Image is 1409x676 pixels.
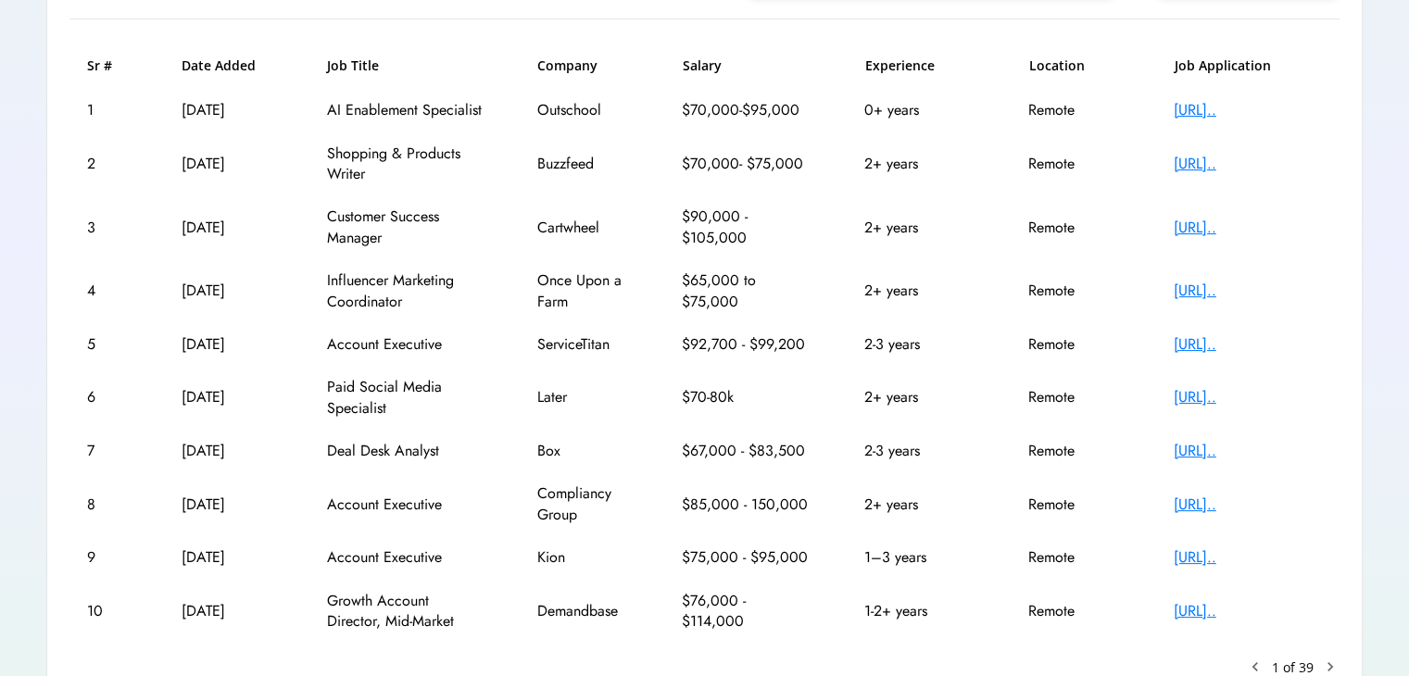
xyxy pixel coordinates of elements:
[182,281,274,301] div: [DATE]
[864,218,975,238] div: 2+ years
[1174,154,1322,174] div: [URL]..
[1174,281,1322,301] div: [URL]..
[864,154,975,174] div: 2+ years
[1028,547,1121,568] div: Remote
[1174,441,1322,461] div: [URL]..
[182,56,274,75] h6: Date Added
[182,334,274,355] div: [DATE]
[87,547,129,568] div: 9
[682,387,811,407] div: $70-80k
[87,494,129,515] div: 8
[1028,334,1121,355] div: Remote
[682,494,811,515] div: $85,000 - 150,000
[327,100,484,120] div: AI Enablement Specialist
[182,154,274,174] div: [DATE]
[537,100,630,120] div: Outschool
[1029,56,1122,75] h6: Location
[1174,547,1322,568] div: [URL]..
[1174,100,1322,120] div: [URL]..
[1028,387,1121,407] div: Remote
[327,56,379,75] h6: Job Title
[182,601,274,621] div: [DATE]
[537,483,630,525] div: Compliancy Group
[87,100,129,120] div: 1
[1174,387,1322,407] div: [URL]..
[864,334,975,355] div: 2-3 years
[1028,441,1121,461] div: Remote
[1028,218,1121,238] div: Remote
[682,207,811,248] div: $90,000 - $105,000
[682,441,811,461] div: $67,000 - $83,500
[537,56,630,75] h6: Company
[682,547,811,568] div: $75,000 - $95,000
[682,591,811,632] div: $76,000 - $114,000
[182,100,274,120] div: [DATE]
[182,494,274,515] div: [DATE]
[864,441,975,461] div: 2-3 years
[1028,154,1121,174] div: Remote
[327,494,484,515] div: Account Executive
[327,547,484,568] div: Account Executive
[537,441,630,461] div: Box
[1321,657,1340,676] button: chevron_right
[864,547,975,568] div: 1–3 years
[1028,601,1121,621] div: Remote
[327,207,484,248] div: Customer Success Manager
[327,591,484,632] div: Growth Account Director, Mid-Market
[1246,657,1264,676] button: keyboard_arrow_left
[682,334,811,355] div: $92,700 - $99,200
[682,154,811,174] div: $70,000- $75,000
[864,100,975,120] div: 0+ years
[87,281,129,301] div: 4
[864,281,975,301] div: 2+ years
[864,387,975,407] div: 2+ years
[87,601,129,621] div: 10
[182,387,274,407] div: [DATE]
[864,494,975,515] div: 2+ years
[327,144,484,185] div: Shopping & Products Writer
[537,334,630,355] div: ServiceTitan
[1174,601,1322,621] div: [URL]..
[1174,334,1322,355] div: [URL]..
[87,154,129,174] div: 2
[537,218,630,238] div: Cartwheel
[682,270,811,312] div: $65,000 to $75,000
[1174,494,1322,515] div: [URL]..
[537,270,630,312] div: Once Upon a Farm
[182,218,274,238] div: [DATE]
[87,441,129,461] div: 7
[327,334,484,355] div: Account Executive
[537,154,630,174] div: Buzzfeed
[87,334,129,355] div: 5
[87,387,129,407] div: 6
[864,601,975,621] div: 1-2+ years
[182,441,274,461] div: [DATE]
[1174,218,1322,238] div: [URL]..
[683,56,812,75] h6: Salary
[537,601,630,621] div: Demandbase
[1028,494,1121,515] div: Remote
[87,56,129,75] h6: Sr #
[327,377,484,419] div: Paid Social Media Specialist
[327,270,484,312] div: Influencer Marketing Coordinator
[1028,281,1121,301] div: Remote
[182,547,274,568] div: [DATE]
[1028,100,1121,120] div: Remote
[87,218,129,238] div: 3
[865,56,976,75] h6: Experience
[1175,56,1323,75] h6: Job Application
[682,100,811,120] div: $70,000-$95,000
[327,441,484,461] div: Deal Desk Analyst
[537,547,630,568] div: Kion
[537,387,630,407] div: Later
